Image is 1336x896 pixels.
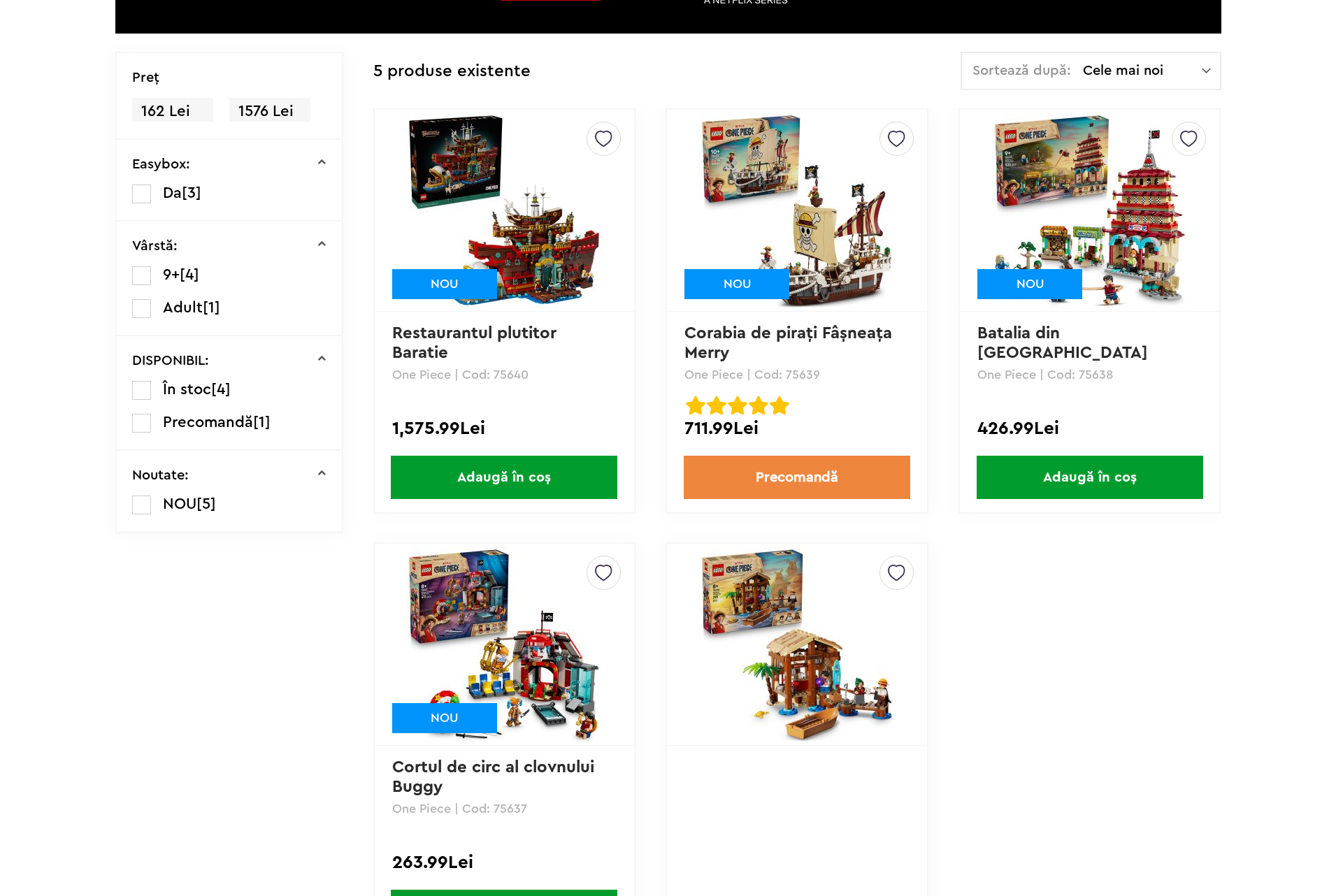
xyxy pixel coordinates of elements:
[196,496,216,512] span: [5]
[392,853,617,872] div: 263.99Lei
[163,496,196,512] span: NOU
[180,267,199,282] span: [4]
[749,396,768,415] img: Evaluare cu stele
[182,185,201,201] span: [3]
[406,113,602,308] img: Restaurantul plutitor Baratie
[977,368,1202,381] p: One Piece | Cod: 75638
[392,419,617,438] div: 1,575.99Lei
[684,456,910,499] a: Precomandă
[684,419,909,438] div: 711.99Lei
[132,239,178,253] p: Vârstă:
[977,325,1148,381] a: Batalia din [GEOGRAPHIC_DATA][PERSON_NAME]
[163,382,211,397] span: În stoc
[163,300,203,315] span: Adult
[684,325,897,361] a: Corabia de piraţi Fâşneaţa Merry
[684,269,789,299] div: NOU
[699,113,895,308] img: Corabia de piraţi Fâşneaţa Merry
[392,269,497,299] div: NOU
[132,354,209,368] p: DISPONIBIL:
[163,414,253,430] span: Precomandă
[686,396,705,415] img: Evaluare cu stele
[132,468,189,482] p: Noutate:
[728,396,747,415] img: Evaluare cu stele
[392,325,561,361] a: Restaurantul plutitor Baratie
[132,98,213,125] span: 162 Lei
[977,419,1202,438] div: 426.99Lei
[163,267,180,282] span: 9+
[392,802,617,815] p: One Piece | Cod: 75637
[163,185,182,201] span: Da
[960,456,1219,499] a: Adaugă în coș
[977,269,1082,299] div: NOU
[132,157,190,171] p: Easybox:
[977,456,1203,499] span: Adaugă în coș
[392,759,599,795] a: Cortul de circ al clovnului Buggy
[392,703,497,733] div: NOU
[375,456,634,499] a: Adaugă în coș
[707,396,726,415] img: Evaluare cu stele
[132,71,159,85] p: Preţ
[391,456,617,499] span: Adaugă în coș
[406,547,602,742] img: Cortul de circ al clovnului Buggy
[770,396,789,415] img: Evaluare cu stele
[253,414,271,430] span: [1]
[392,368,617,381] p: One Piece | Cod: 75640
[1083,64,1202,78] span: Cele mai noi
[992,113,1188,308] img: Batalia din Parcul Arlong
[373,52,531,92] div: 5 produse existente
[211,382,231,397] span: [4]
[229,98,310,125] span: 1576 Lei
[684,368,909,381] p: One Piece | Cod: 75639
[203,300,220,315] span: [1]
[972,64,1071,78] span: Sortează după:
[699,547,895,742] img: Coliba în Satul Morii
